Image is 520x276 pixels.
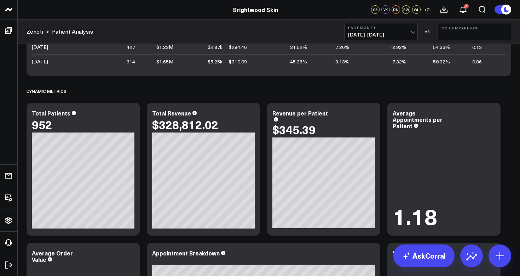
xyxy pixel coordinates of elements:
div: Appointment Breakdown [152,249,220,257]
a: Zenoti [27,28,43,35]
b: Last Month [348,26,414,30]
div: 314 [127,58,135,65]
button: No Comparison [438,23,511,40]
div: Total Revenue [152,109,191,117]
div: [DATE] [32,44,48,51]
button: +2 [422,5,431,14]
div: Dynamic Metrics [27,83,67,99]
div: 7.32% [392,58,406,65]
div: DN [392,5,400,14]
div: 1.18 [393,205,437,227]
div: 45.36% [290,58,307,65]
a: AskCorral [393,244,455,267]
div: 12.92% [389,44,406,51]
div: PW [402,5,410,14]
div: $345.39 [272,123,316,136]
div: > [27,28,49,35]
div: CS [371,5,380,14]
div: WL [412,5,421,14]
div: 9.13% [335,58,349,65]
div: 50.32% [433,58,450,65]
div: $328,812.02 [152,118,218,131]
div: $284.46 [229,44,247,51]
div: Average Order Value [32,249,73,263]
span: + 2 [424,7,430,12]
div: VS [421,29,434,34]
div: $1.23M [156,44,173,51]
div: $1.65M [156,58,173,65]
div: $2.87k [208,44,223,51]
div: [DATE] [32,58,48,65]
div: Revenue per Patient [272,109,328,117]
div: 427 [127,44,135,51]
div: Average Appointments per Patient [393,109,443,130]
div: Total Patients [32,109,70,117]
a: Brightwood Skin [233,6,278,13]
span: [DATE] - [DATE] [348,32,414,38]
div: 0.86 [472,58,482,65]
div: VK [381,5,390,14]
div: % of Web Bookings [393,249,446,257]
a: Patient Analysis [52,28,93,35]
b: No Comparison [441,26,507,30]
div: 0.13 [472,44,482,51]
button: Last Month[DATE]-[DATE] [344,23,418,40]
div: 952 [32,118,52,131]
div: 54.33% [433,44,450,51]
div: $310.09 [229,58,247,65]
div: 31.52% [290,44,307,51]
div: 7.26% [335,44,349,51]
div: $5.25k [208,58,223,65]
div: 8 [464,4,469,9]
